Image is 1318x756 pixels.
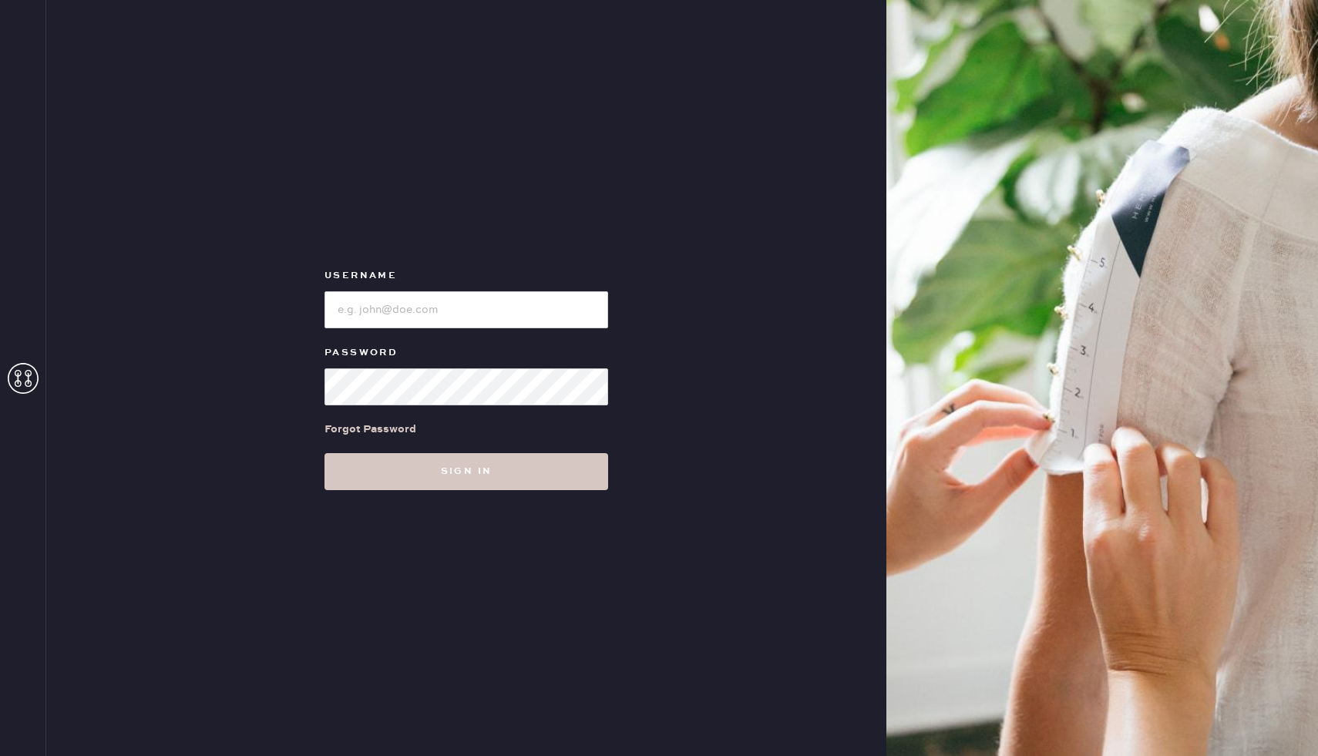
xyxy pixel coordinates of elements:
[324,453,608,490] button: Sign in
[324,291,608,328] input: e.g. john@doe.com
[324,344,608,362] label: Password
[324,421,416,438] div: Forgot Password
[324,267,608,285] label: Username
[324,405,416,453] a: Forgot Password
